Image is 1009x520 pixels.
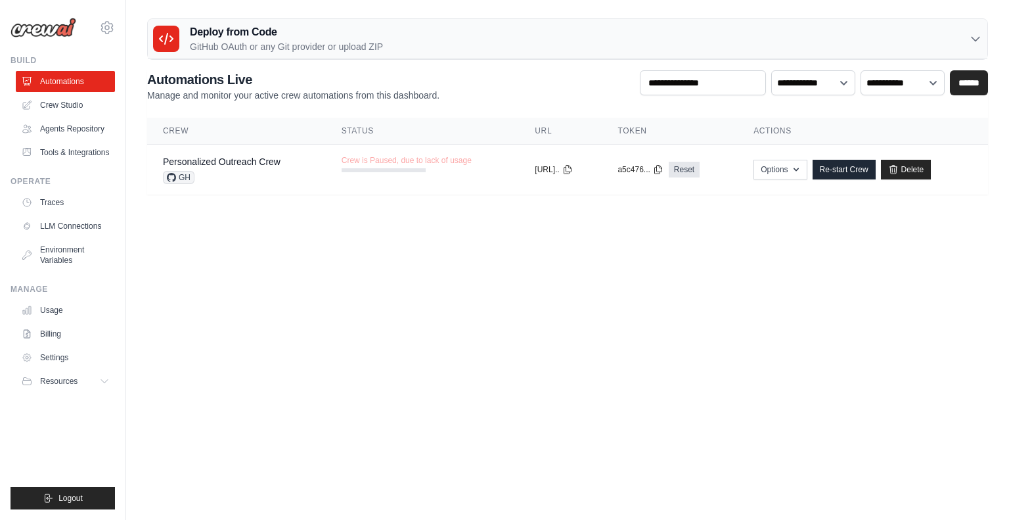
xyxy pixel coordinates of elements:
[11,487,115,509] button: Logout
[11,18,76,37] img: Logo
[58,493,83,504] span: Logout
[16,71,115,92] a: Automations
[669,162,700,177] a: Reset
[11,176,115,187] div: Operate
[147,118,326,145] th: Crew
[326,118,520,145] th: Status
[40,376,78,387] span: Resources
[190,40,383,53] p: GitHub OAuth or any Git provider or upload ZIP
[813,160,876,179] a: Re-start Crew
[753,160,807,179] button: Options
[342,155,472,166] span: Crew is Paused, due to lack of usage
[16,371,115,392] button: Resources
[617,164,663,175] button: a5c476...
[16,300,115,321] a: Usage
[147,89,439,102] p: Manage and monitor your active crew automations from this dashboard.
[163,171,194,184] span: GH
[16,95,115,116] a: Crew Studio
[602,118,738,145] th: Token
[519,118,602,145] th: URL
[738,118,988,145] th: Actions
[190,24,383,40] h3: Deploy from Code
[16,142,115,163] a: Tools & Integrations
[881,160,931,179] a: Delete
[16,192,115,213] a: Traces
[11,55,115,66] div: Build
[16,216,115,237] a: LLM Connections
[16,323,115,344] a: Billing
[163,156,280,167] a: Personalized Outreach Crew
[16,347,115,368] a: Settings
[16,118,115,139] a: Agents Repository
[16,239,115,271] a: Environment Variables
[147,70,439,89] h2: Automations Live
[11,284,115,295] div: Manage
